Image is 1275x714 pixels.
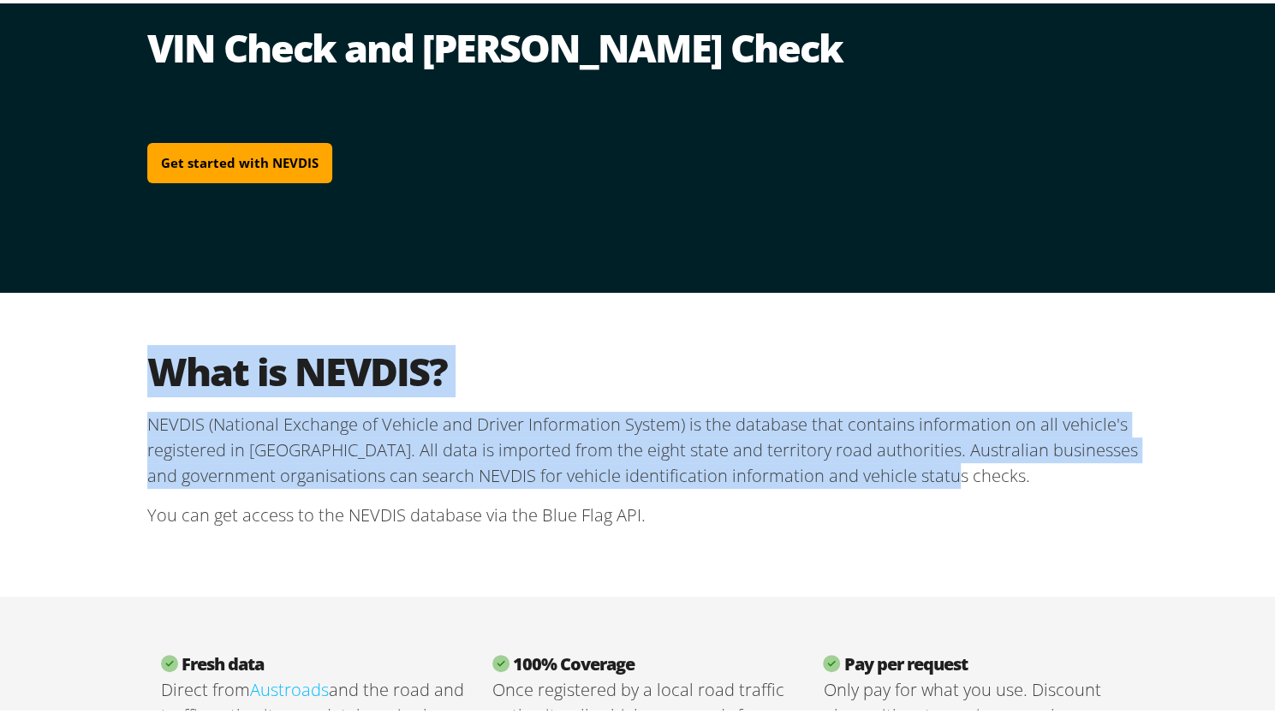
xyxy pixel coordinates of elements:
[147,140,332,180] a: Get started with NEVDIS
[147,21,1141,68] h2: VIN Check and [PERSON_NAME] Check
[161,648,465,674] h3: Fresh data
[250,675,329,698] a: Austroads
[823,648,1127,674] h3: Pay per request
[492,648,796,674] h3: 100% Coverage
[147,408,1141,485] p: NEVDIS (National Exchange of Vehicle and Driver Information System) is the database that contains...
[147,485,1141,538] p: You can get access to the NEVDIS database via the Blue Flag API.
[147,344,1141,391] h2: What is NEVDIS?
